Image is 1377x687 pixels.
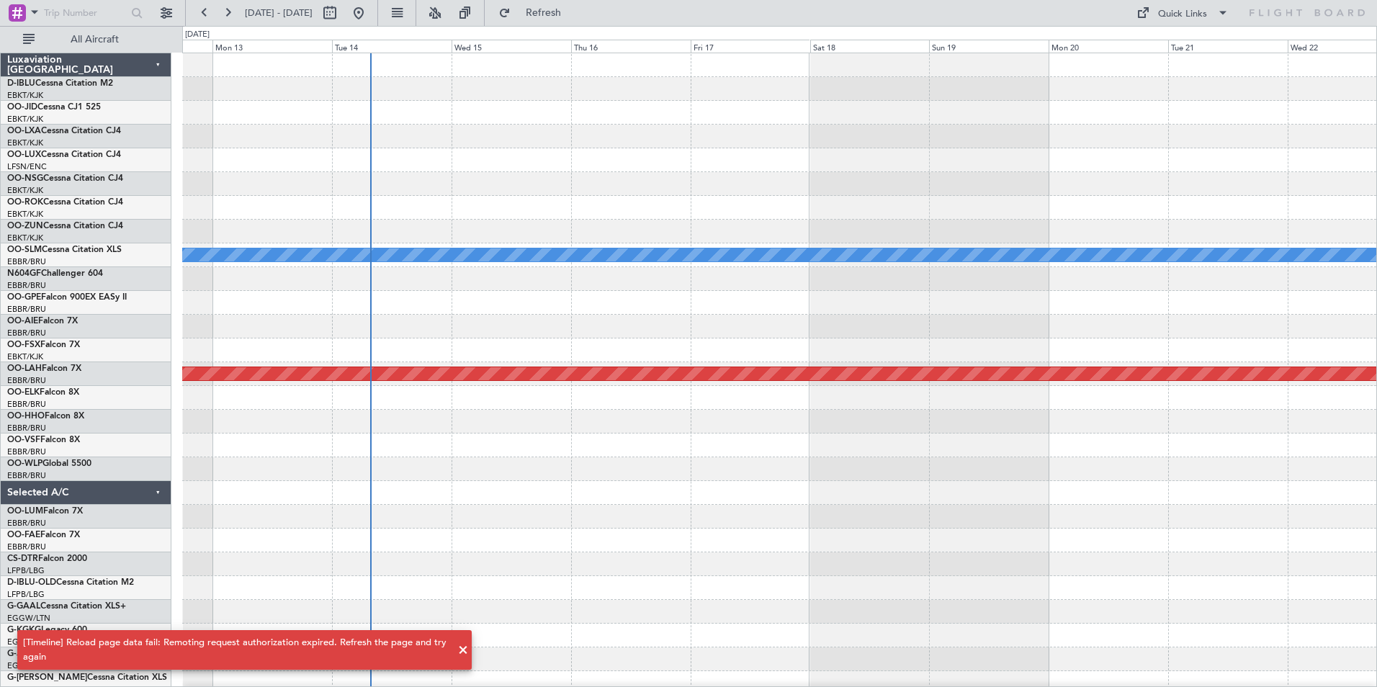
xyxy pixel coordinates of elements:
a: OO-LUMFalcon 7X [7,507,83,516]
div: Thu 16 [571,40,691,53]
span: All Aircraft [37,35,152,45]
a: D-IBLU-OLDCessna Citation M2 [7,578,134,587]
div: Fri 17 [691,40,810,53]
span: OO-HHO [7,412,45,421]
a: OO-FSXFalcon 7X [7,341,80,349]
div: Mon 20 [1049,40,1168,53]
span: OO-WLP [7,459,42,468]
a: OO-LUXCessna Citation CJ4 [7,151,121,159]
span: [DATE] - [DATE] [245,6,313,19]
a: EBBR/BRU [7,375,46,386]
span: OO-AIE [7,317,38,325]
div: Sat 18 [810,40,930,53]
a: OO-SLMCessna Citation XLS [7,246,122,254]
button: Refresh [492,1,578,24]
span: D-IBLU-OLD [7,578,56,587]
a: OO-VSFFalcon 8X [7,436,80,444]
a: CS-DTRFalcon 2000 [7,554,87,563]
div: Tue 14 [332,40,452,53]
a: OO-GPEFalcon 900EX EASy II [7,293,127,302]
input: Trip Number [44,2,127,24]
a: EBKT/KJK [7,114,43,125]
a: EBBR/BRU [7,542,46,552]
button: All Aircraft [16,28,156,51]
a: OO-HHOFalcon 8X [7,412,84,421]
a: EBBR/BRU [7,328,46,338]
span: OO-NSG [7,174,43,183]
a: OO-LAHFalcon 7X [7,364,81,373]
a: EBBR/BRU [7,256,46,267]
a: EBBR/BRU [7,423,46,434]
a: LFPB/LBG [7,589,45,600]
a: EBBR/BRU [7,280,46,291]
span: OO-LXA [7,127,41,135]
a: EBKT/KJK [7,185,43,196]
div: Tue 21 [1168,40,1288,53]
span: OO-ROK [7,198,43,207]
div: [Timeline] Reload page data fail: Remoting request authorization expired. Refresh the page and tr... [23,636,450,664]
a: EBBR/BRU [7,470,46,481]
span: D-IBLU [7,79,35,88]
a: OO-AIEFalcon 7X [7,317,78,325]
span: OO-LUX [7,151,41,159]
span: OO-FAE [7,531,40,539]
span: G-GAAL [7,602,40,611]
a: EBBR/BRU [7,518,46,529]
a: EBBR/BRU [7,399,46,410]
a: LFPB/LBG [7,565,45,576]
span: N604GF [7,269,41,278]
a: OO-WLPGlobal 5500 [7,459,91,468]
a: EBKT/KJK [7,233,43,243]
a: EBBR/BRU [7,446,46,457]
span: CS-DTR [7,554,38,563]
a: OO-FAEFalcon 7X [7,531,80,539]
button: Quick Links [1129,1,1236,24]
a: EBBR/BRU [7,304,46,315]
div: [DATE] [185,29,210,41]
a: OO-ELKFalcon 8X [7,388,79,397]
a: OO-JIDCessna CJ1 525 [7,103,101,112]
a: OO-ROKCessna Citation CJ4 [7,198,123,207]
a: EBKT/KJK [7,351,43,362]
a: OO-NSGCessna Citation CJ4 [7,174,123,183]
a: G-GAALCessna Citation XLS+ [7,602,126,611]
a: EBKT/KJK [7,90,43,101]
a: LFSN/ENC [7,161,47,172]
span: OO-SLM [7,246,42,254]
span: Refresh [513,8,574,18]
span: OO-VSF [7,436,40,444]
span: OO-ZUN [7,222,43,230]
a: OO-ZUNCessna Citation CJ4 [7,222,123,230]
a: D-IBLUCessna Citation M2 [7,79,113,88]
div: Wed 15 [452,40,571,53]
div: Mon 13 [212,40,332,53]
a: N604GFChallenger 604 [7,269,103,278]
span: OO-ELK [7,388,40,397]
span: OO-GPE [7,293,41,302]
a: OO-LXACessna Citation CJ4 [7,127,121,135]
a: EBKT/KJK [7,138,43,148]
div: Sun 19 [929,40,1049,53]
span: OO-JID [7,103,37,112]
a: EBKT/KJK [7,209,43,220]
span: OO-LAH [7,364,42,373]
span: OO-FSX [7,341,40,349]
span: OO-LUM [7,507,43,516]
div: Quick Links [1158,7,1207,22]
